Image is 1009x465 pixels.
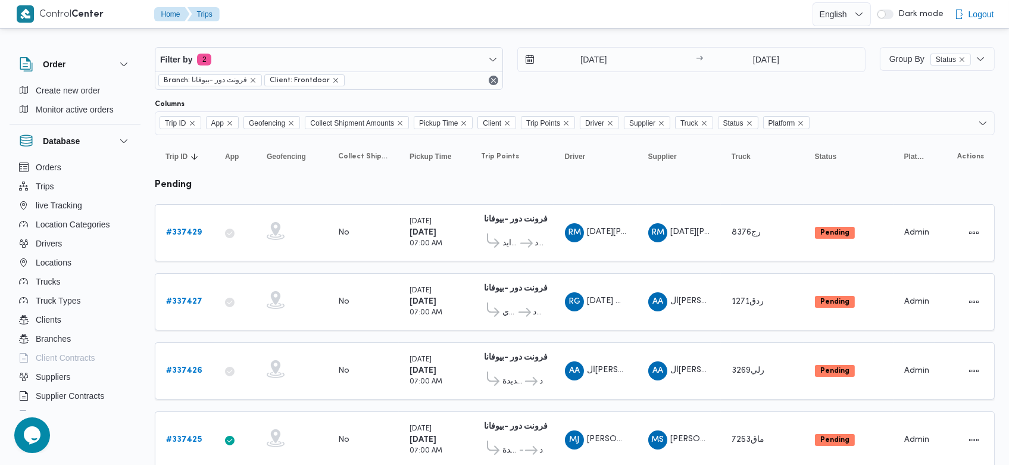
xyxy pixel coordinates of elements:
span: Supplier [629,117,655,130]
span: Driver [565,152,586,161]
button: Truck [727,147,798,166]
h3: Order [43,57,65,71]
button: Geofencing [262,147,321,166]
button: Open list of options [978,118,988,128]
input: Press the down key to open a popover containing a calendar. [707,48,825,71]
span: Dark mode [894,10,944,19]
button: remove selected entity [332,77,339,84]
button: Filter by2 active filters [155,48,502,71]
button: Group ByStatusremove selected entity [880,47,995,71]
button: Drivers [14,234,136,253]
span: AA [652,361,663,380]
span: RG [568,292,580,311]
span: live Tracking [36,198,82,213]
button: Devices [14,405,136,425]
b: فرونت دور -بيوفانا [484,423,548,430]
button: Remove Truck from selection in this group [701,120,708,127]
a: #337425 [166,433,202,447]
span: Supplier [624,116,670,129]
span: Supplier [648,152,677,161]
div: Rmdhan Muhammad Muhammad Abadalamunam [565,223,584,242]
small: 07:00 AM [410,310,442,316]
span: Trip ID [165,117,186,130]
b: [DATE] [410,298,436,305]
b: # 337427 [166,298,202,305]
span: AA [652,292,663,311]
span: Truck [680,117,698,130]
span: App [211,117,224,130]
button: Branches [14,329,136,348]
button: Client Contracts [14,348,136,367]
span: Client: Frontdoor [270,75,330,86]
span: قسم الشيخ زايد [502,236,518,251]
span: Actions [957,152,984,161]
span: Client: Frontdoor [264,74,345,86]
span: ماق7253 [732,436,764,444]
span: 2 active filters [197,54,211,65]
button: Remove Trip ID from selection in this group [189,120,196,127]
span: Admin [904,298,929,305]
button: Remove Geofencing from selection in this group [288,120,295,127]
span: فرونت دور مسطرد [539,375,543,389]
span: [PERSON_NAME] [670,435,738,443]
button: Create new order [14,81,136,100]
span: Trip Points [526,117,560,130]
a: #337427 [166,295,202,309]
span: قسم المعادي [502,305,517,320]
span: Clients [36,313,61,327]
b: Center [72,10,104,19]
span: Location Categories [36,217,110,232]
span: Driver [585,117,604,130]
span: Client [483,117,501,130]
div: Alsaid Ahmad Alsaid Ibrahem [648,292,667,311]
span: فرونت دور مسطرد [533,305,543,320]
small: 07:00 AM [410,241,442,247]
input: Press the down key to open a popover containing a calendar. [518,48,653,71]
a: #337426 [166,364,202,378]
button: Trips [14,177,136,196]
span: Pickup Time [419,117,458,130]
span: AA [569,361,580,380]
span: Branch: فرونت دور -بيوفانا [158,74,262,86]
span: Status [718,116,758,129]
span: MJ [569,430,579,450]
span: RM [568,223,581,242]
button: Trips [188,7,220,21]
b: [DATE] [410,229,436,236]
button: Location Categories [14,215,136,234]
span: Branch: فرونت دور -بيوفانا [164,75,247,86]
button: Actions [964,430,983,450]
span: Monitor active orders [36,102,114,117]
button: Clients [14,310,136,329]
button: Status [810,147,888,166]
div: → [696,55,703,64]
small: [DATE] [410,288,432,294]
div: Rmdhan Muhammad Muhammad Abadalamunam [648,223,667,242]
span: قسم مصر الجديدة [502,444,518,458]
span: [DATE][PERSON_NAME] [670,228,764,236]
small: [DATE] [410,426,432,432]
iframe: chat widget [12,417,50,453]
span: [PERSON_NAME] [PERSON_NAME] [587,435,725,443]
b: # 337426 [166,367,202,375]
span: Admin [904,436,929,444]
span: Client [477,116,516,129]
span: App [225,152,239,161]
button: Locations [14,253,136,272]
span: Pending [815,434,855,446]
button: Platform [899,147,929,166]
b: Pending [820,298,849,305]
span: رج8376 [732,229,761,236]
a: #337429 [166,226,202,240]
span: Collect Shipment Amounts [305,116,409,129]
button: remove selected entity [249,77,257,84]
span: Trip ID; Sorted in descending order [165,152,188,161]
span: فرونت دور مسطرد [535,236,543,251]
button: Trip IDSorted in descending order [161,147,208,166]
span: Suppliers [36,370,70,384]
b: [DATE] [410,436,436,444]
button: live Tracking [14,196,136,215]
b: # 337425 [166,436,202,444]
div: No [338,297,349,307]
button: Order [19,57,131,71]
